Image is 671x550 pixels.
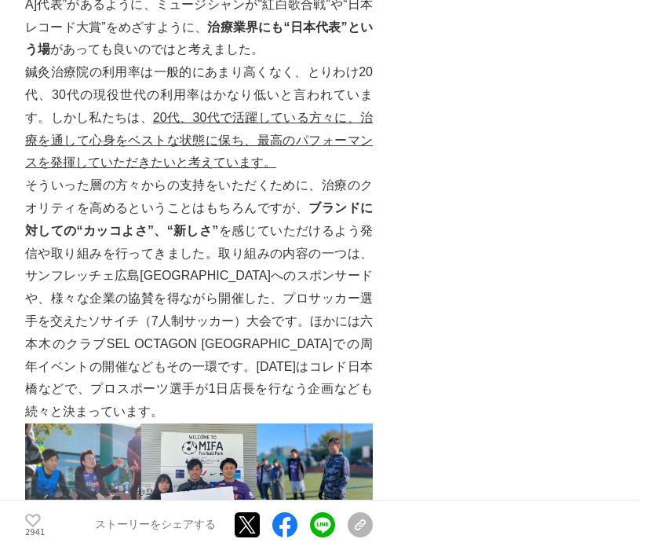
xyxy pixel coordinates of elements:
p: 2941 [25,529,41,537]
strong: ブランドに対しての“カッコよさ”、“新しさ” [25,201,373,237]
p: そういった層の方々からの支持をいただくために、治療のクオリティを高めるということはもちろんですが、 を感じていただけるよう発信や取り組みを行ってきました。取り組みの内容の一つは、サンフレッチェ広... [25,174,373,423]
p: ストーリーをシェアする [95,519,216,533]
img: thumbnail_eab58aa0-a710-11ee-b570-778247490312.jpg [25,423,373,540]
u: 20代、30代で活躍している方々に、治療を通して心身をベストな状態に保ち、最高のパフォーマンスを発揮していただきたいと考えています。 [25,111,373,170]
p: 鍼灸治療院の利用率は一般的にあまり高くなく、とりわけ20代、30代の現役世代の利用率はかなり低いと言われています。しかし私たちは、 [25,61,373,174]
